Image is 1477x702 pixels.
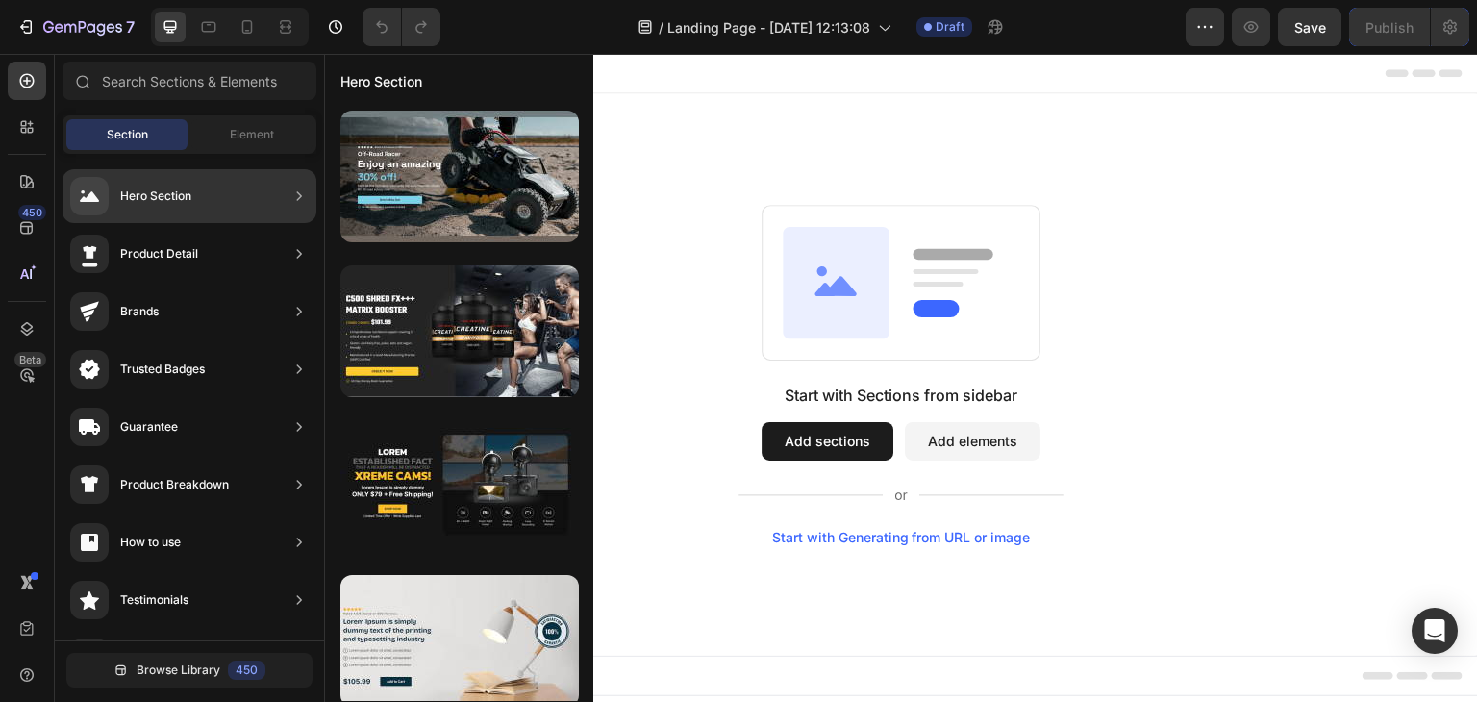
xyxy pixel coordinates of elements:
button: Browse Library450 [66,653,313,688]
span: Draft [936,18,964,36]
button: Add elements [581,368,716,407]
button: 7 [8,8,143,46]
div: 450 [228,661,265,680]
div: How to use [120,533,181,552]
iframe: Design area [324,54,1477,702]
div: Hero Section [120,187,191,206]
div: Guarantee [120,417,178,437]
span: Element [230,126,274,143]
div: Publish [1365,17,1414,38]
div: Beta [14,352,46,367]
div: Brands [120,302,159,321]
div: Open Intercom Messenger [1412,608,1458,654]
span: / [659,17,663,38]
div: Testimonials [120,590,188,610]
input: Search Sections & Elements [63,62,316,100]
span: Section [107,126,148,143]
span: Browse Library [137,662,220,679]
button: Add sections [438,368,569,407]
div: Product Detail [120,244,198,263]
span: Save [1294,19,1326,36]
div: Product Breakdown [120,475,229,494]
p: 7 [126,15,135,38]
button: Publish [1349,8,1430,46]
div: 450 [18,205,46,220]
button: Save [1278,8,1341,46]
div: Start with Generating from URL or image [448,476,707,491]
div: Undo/Redo [363,8,440,46]
div: Start with Sections from sidebar [461,330,693,353]
div: Trusted Badges [120,360,205,379]
span: Landing Page - [DATE] 12:13:08 [667,17,870,38]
